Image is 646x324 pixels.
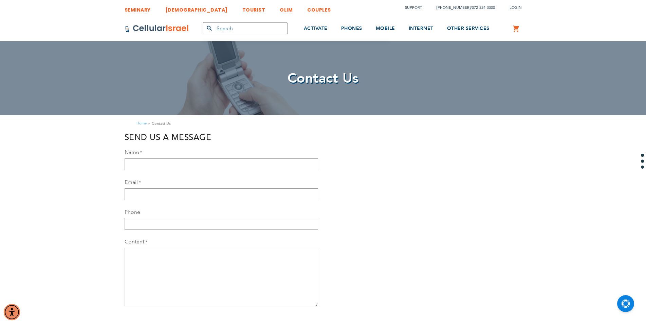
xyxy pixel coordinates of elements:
div: Accessibility Menu [4,304,20,320]
a: OLIM [280,2,293,14]
span: ACTIVATE [304,25,328,32]
input: Phone [125,218,318,230]
span: MOBILE [376,25,395,32]
a: INTERNET [409,16,433,41]
span: Login [510,5,522,10]
a: MOBILE [376,16,395,41]
a: Home [136,121,147,126]
input: Search [203,22,288,34]
a: OTHER SERVICES [447,16,490,41]
label: Phone [125,208,140,216]
strong: Contact Us [152,120,171,127]
label: Name [125,149,142,156]
input: Name [125,158,318,170]
span: INTERNET [409,25,433,32]
a: 072-224-3300 [472,5,495,10]
a: [DEMOGRAPHIC_DATA] [165,2,228,14]
span: PHONES [341,25,362,32]
h3: Send us a message [125,132,318,143]
label: Email [125,178,141,186]
a: PHONES [341,16,362,41]
label: Content [125,238,147,246]
a: COUPLES [307,2,331,14]
a: TOURIST [242,2,265,14]
span: Contact Us [288,69,359,88]
input: Email [125,188,318,200]
li: / [430,3,495,13]
a: Support [405,5,422,10]
a: SEMINARY [125,2,151,14]
textarea: Content [125,248,318,306]
img: Cellular Israel Logo [125,24,189,33]
span: OTHER SERVICES [447,25,490,32]
a: ACTIVATE [304,16,328,41]
a: [PHONE_NUMBER] [437,5,470,10]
